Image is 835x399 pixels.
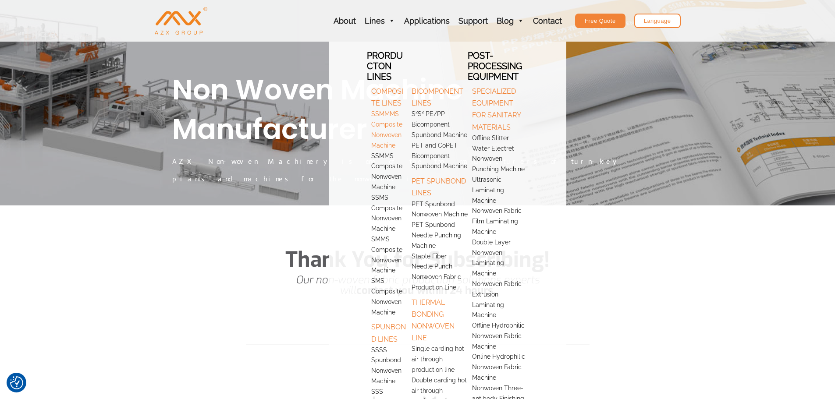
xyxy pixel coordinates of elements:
a: Offline Slitter [468,133,528,144]
a: Double Layer Nonwoven Laminating Machine [468,237,528,279]
a: Water Electret [468,144,528,154]
div: Thank You for Subscribing! [172,249,663,270]
a: SMMS Composite Nonwoven Machine [367,234,407,276]
a: Single carding hot air through production line [407,344,468,375]
a: Bicomponent Lines [407,82,468,109]
a: Nonwoven Punching Machine [468,154,528,175]
img: Revisit consent button [10,376,23,389]
a: AZX Nonwoven Machine [155,16,207,25]
a: SSMMS Composite Nonwoven Machine [367,151,407,193]
a: SSSS Spunbond Nonwoven Machine [367,345,407,387]
a: SSMMMS Composite Nonwoven Machine [367,109,407,151]
a: PET Spunbond Needle Punching Machine [407,220,468,251]
a: PET Spunbond Lines [407,172,468,199]
a: Online Hydrophilic Nonwoven Fabric Machine [468,352,528,383]
a: Offline Hydrophilic Nonwoven Fabric Machine [468,321,528,352]
a: Thermal Bonding Nonwoven Line [407,293,468,344]
a: Composite Lines [367,82,407,109]
a: SSMS Composite Nonwoven Machine [367,193,407,234]
a: S²S² PE/PP Bicomponent Spunbond Machine [407,109,468,140]
a: PET Spunbond Nonwoven Machine [407,199,468,220]
h1: Non Woven Machine Manufacturer [172,70,663,148]
a: Staple Fiber Needle Punch Nonwoven Fabric Production Line [407,251,468,293]
a: Specialized Equipment for Sanitary Materials [468,82,528,133]
button: Consent Preferences [10,376,23,389]
a: PET and CoPET Bicomponent Spunbond Machine [407,141,468,172]
a: SMS Composite Nonwoven Machine [367,276,407,318]
a: Language [634,14,681,28]
div: AZX Non-woven Machinery is one of the top manufacturers of turn-key plants and machines for the n... [172,153,663,188]
i: Our non-woven fabric production solutions experts will [296,273,540,297]
a: Free Quote [575,14,625,28]
a: Ultrasonic Laminating Machine [468,175,528,206]
a: Nonwoven Fabric Film Laminating Machine [468,206,528,237]
h4: Prorducton Lines [367,50,407,82]
h4: Post-processing Equipment [468,50,528,82]
a: Spunbond Lines [367,318,407,345]
a: Nonwoven Fabric Extrusion Laminating Machine [468,279,528,321]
